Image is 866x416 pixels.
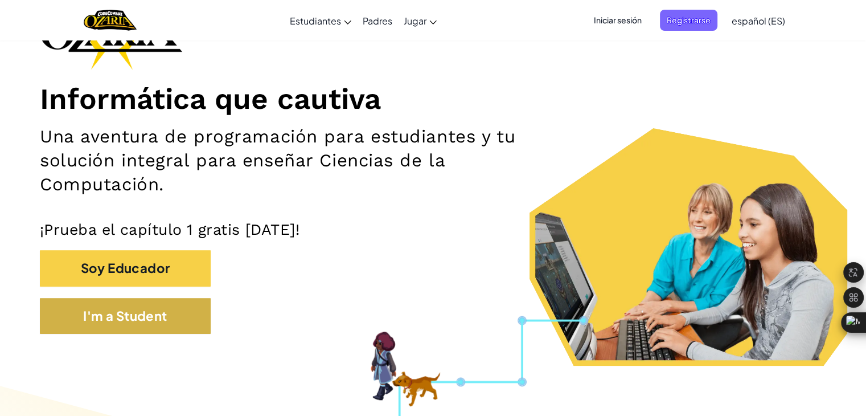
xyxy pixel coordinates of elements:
a: Jugar [398,5,442,36]
button: Iniciar sesión [587,10,649,31]
button: Soy Educador [40,250,211,286]
a: Ozaria by CodeCombat logo [84,9,137,32]
span: español (ES) [732,15,785,27]
img: Home [84,9,137,32]
h2: Una aventura de programación para estudiantes y tu solución integral para enseñar Ciencias de la ... [40,125,567,197]
button: I'm a Student [40,298,211,334]
a: Padres [357,5,398,36]
span: Jugar [404,15,426,27]
h1: Informática que cautiva [40,81,826,116]
span: Estudiantes [290,15,341,27]
button: Registrarse [660,10,717,31]
a: Estudiantes [284,5,357,36]
a: español (ES) [726,5,791,36]
p: ¡Prueba el capítulo 1 gratis [DATE]! [40,220,826,239]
